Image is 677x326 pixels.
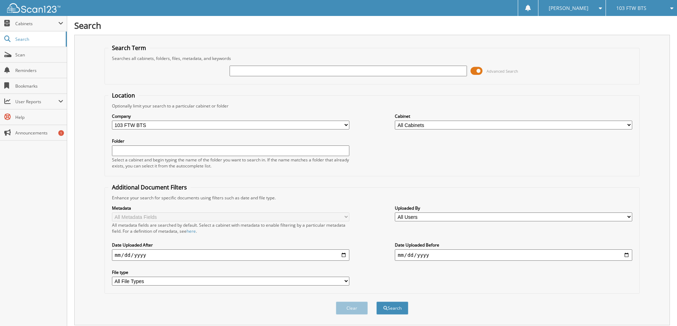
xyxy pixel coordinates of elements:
[112,205,349,211] label: Metadata
[58,130,64,136] div: 1
[112,249,349,261] input: start
[395,242,632,248] label: Date Uploaded Before
[15,99,58,105] span: User Reports
[187,228,196,234] a: here
[395,249,632,261] input: end
[112,242,349,248] label: Date Uploaded After
[15,52,63,58] span: Scan
[15,21,58,27] span: Cabinets
[74,20,670,31] h1: Search
[108,44,150,52] legend: Search Term
[376,302,408,315] button: Search
[108,195,636,201] div: Enhance your search for specific documents using filters such as date and file type.
[616,6,646,10] span: 103 FTW BTS
[15,67,63,73] span: Reminders
[15,130,63,136] span: Announcements
[112,113,349,119] label: Company
[15,83,63,89] span: Bookmarks
[549,6,589,10] span: [PERSON_NAME]
[108,92,139,99] legend: Location
[15,114,63,120] span: Help
[487,68,518,74] span: Advanced Search
[108,103,636,109] div: Optionally limit your search to a particular cabinet or folder
[395,205,632,211] label: Uploaded By
[7,3,60,13] img: scan123-logo-white.svg
[15,36,62,42] span: Search
[108,183,190,191] legend: Additional Document Filters
[112,138,349,144] label: Folder
[108,55,636,61] div: Searches all cabinets, folders, files, metadata, and keywords
[395,113,632,119] label: Cabinet
[112,269,349,275] label: File type
[112,222,349,234] div: All metadata fields are searched by default. Select a cabinet with metadata to enable filtering b...
[112,157,349,169] div: Select a cabinet and begin typing the name of the folder you want to search in. If the name match...
[336,302,368,315] button: Clear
